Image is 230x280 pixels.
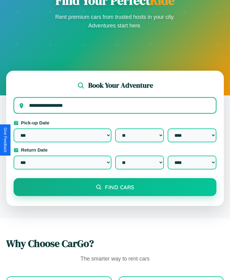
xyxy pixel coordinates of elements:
button: Find Cars [14,178,216,196]
div: Give Feedback [3,127,7,153]
label: Pick-up Date [14,120,216,125]
p: The smarter way to rent cars [6,254,224,264]
p: Rent premium cars from trusted hosts in your city. Adventures start here. [53,13,177,30]
h2: Why Choose CarGo? [6,237,224,250]
label: Return Date [14,147,216,153]
h2: Book Your Adventure [88,81,153,90]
